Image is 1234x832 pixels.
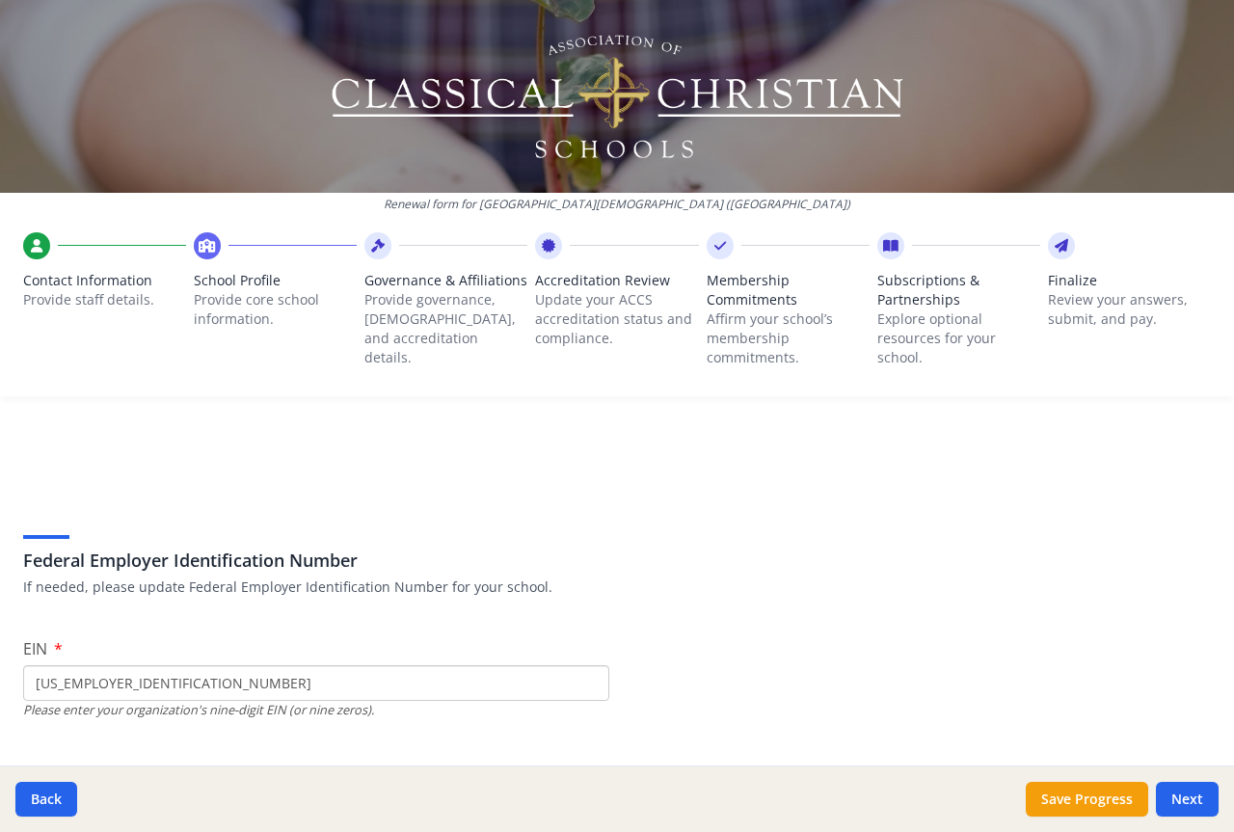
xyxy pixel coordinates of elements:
p: Provide governance, [DEMOGRAPHIC_DATA], and accreditation details. [364,290,527,367]
button: Back [15,782,77,817]
button: Next [1156,782,1219,817]
span: Accreditation Review [535,271,698,290]
p: Provide core school information. [194,290,357,329]
p: Provide staff details. [23,290,186,309]
img: Logo [329,29,906,164]
span: EIN [23,638,47,659]
p: Review your answers, submit, and pay. [1048,290,1211,329]
span: Contact Information [23,271,186,290]
p: Update your ACCS accreditation status and compliance. [535,290,698,348]
p: If needed, please update Federal Employer Identification Number for your school. [23,577,1211,597]
span: School Profile [194,271,357,290]
button: Save Progress [1026,782,1148,817]
span: Finalize [1048,271,1211,290]
div: Please enter your organization's nine-digit EIN (or nine zeros). [23,701,609,719]
h3: Federal Employer Identification Number [23,547,1211,574]
p: Affirm your school’s membership commitments. [707,309,870,367]
span: Membership Commitments [707,271,870,309]
span: Governance & Affiliations [364,271,527,290]
p: Explore optional resources for your school. [877,309,1040,367]
span: Subscriptions & Partnerships [877,271,1040,309]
